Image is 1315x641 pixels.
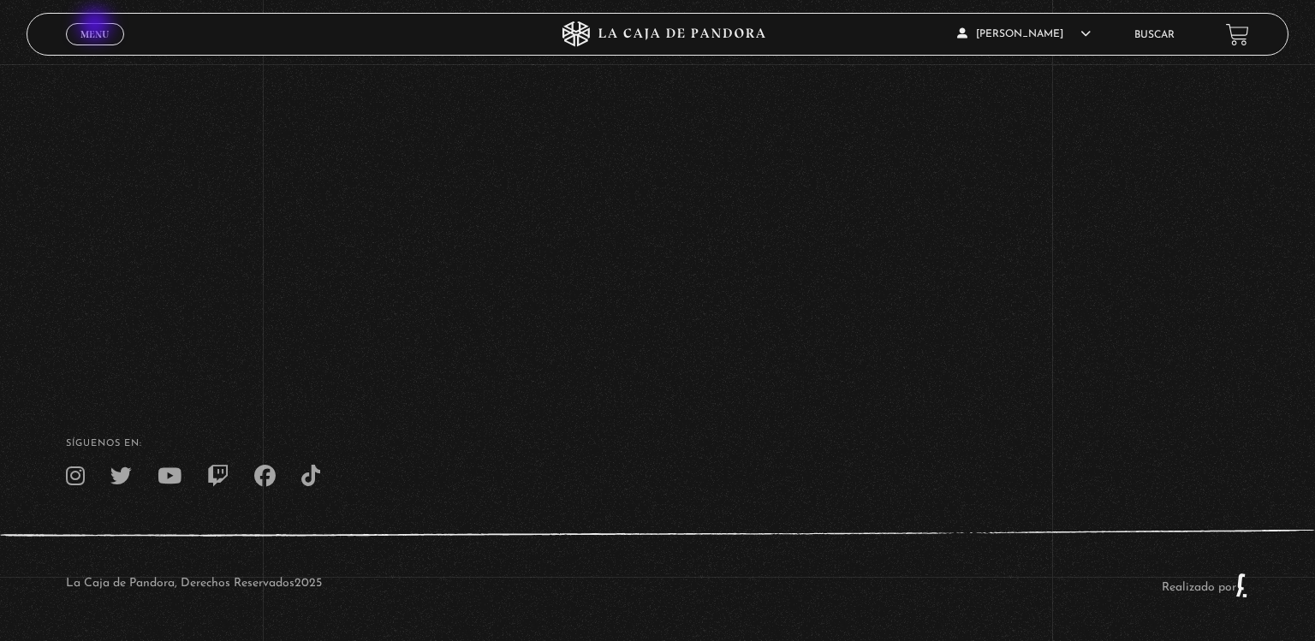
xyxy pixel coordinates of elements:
span: [PERSON_NAME] [957,29,1091,39]
span: Cerrar [75,44,116,56]
a: Buscar [1134,30,1175,40]
span: Menu [80,29,109,39]
h4: SÍguenos en: [66,439,1249,448]
p: La Caja de Pandora, Derechos Reservados 2025 [66,573,322,598]
a: View your shopping cart [1226,22,1249,45]
a: Realizado por [1162,581,1249,594]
